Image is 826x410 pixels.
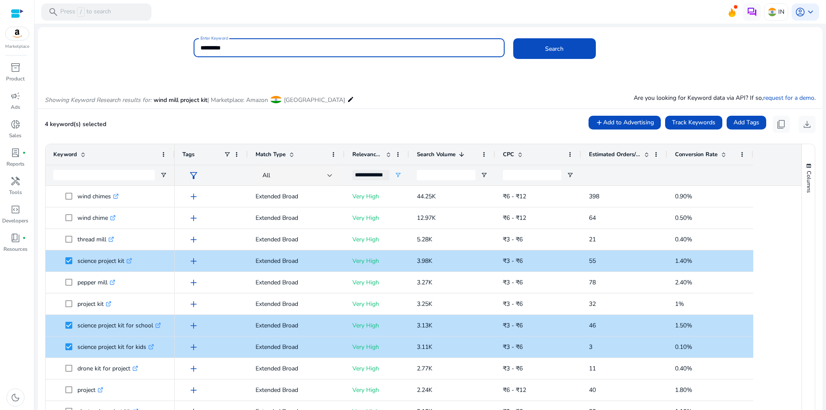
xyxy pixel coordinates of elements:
span: 3.13K [417,321,432,330]
p: science project kit for school [77,317,161,334]
span: Keyword [53,151,77,158]
span: ₹3 - ₹6 [503,278,523,287]
p: Very High [352,295,401,313]
mat-icon: add [595,119,603,126]
p: Extended Broad [256,231,337,248]
span: wind mill project kit [154,96,207,104]
span: ₹3 - ₹6 [503,343,523,351]
span: Estimated Orders/Month [589,151,641,158]
p: Sales [9,132,22,139]
span: inventory_2 [10,62,21,73]
button: Open Filter Menu [395,172,401,179]
p: Very High [352,317,401,334]
i: Showing Keyword Research results for: [45,96,151,104]
span: ₹3 - ₹6 [503,300,523,308]
p: Very High [352,381,401,399]
span: Columns [805,171,813,193]
span: fiber_manual_record [22,151,26,154]
p: Press to search [60,7,111,17]
p: Extended Broad [256,338,337,356]
span: book_4 [10,233,21,243]
span: Add Tags [734,118,759,127]
p: Are you looking for Keyword data via API? If so, . [634,93,816,102]
span: 46 [589,321,596,330]
p: Reports [6,160,25,168]
span: 44.25K [417,192,436,200]
span: | Marketplace: Amazon [207,96,268,104]
span: add [188,191,199,202]
button: Search [513,38,596,59]
p: Marketplace [5,43,29,50]
span: add [188,256,199,266]
p: Extended Broad [256,209,337,227]
p: Very High [352,360,401,377]
span: 3 [589,343,592,351]
button: Add Tags [727,116,766,129]
input: CPC Filter Input [503,170,561,180]
span: 55 [589,257,596,265]
p: Very High [352,252,401,270]
span: [GEOGRAPHIC_DATA] [284,96,345,104]
p: Very High [352,209,401,227]
span: 4 keyword(s) selected [45,120,106,128]
span: add [188,342,199,352]
p: Extended Broad [256,274,337,291]
span: 1% [675,300,684,308]
span: filter_alt [188,170,199,181]
span: add [188,234,199,245]
span: add [188,299,199,309]
span: 21 [589,235,596,244]
span: dark_mode [10,392,21,403]
span: lab_profile [10,148,21,158]
span: add [188,321,199,331]
span: Relevance Score [352,151,382,158]
span: ₹3 - ₹6 [503,321,523,330]
span: add [188,385,199,395]
span: donut_small [10,119,21,129]
span: 0.40% [675,235,692,244]
span: keyboard_arrow_down [805,7,816,17]
span: 2.77K [417,364,432,373]
button: Open Filter Menu [567,172,573,179]
p: Extended Broad [256,360,337,377]
a: request for a demo [763,94,814,102]
p: wind chimes [77,188,119,205]
p: science project kit for kids [77,338,154,356]
span: Add to Advertising [603,118,654,127]
span: CPC [503,151,514,158]
p: Extended Broad [256,317,337,334]
img: in.svg [768,8,777,16]
input: Keyword Filter Input [53,170,155,180]
span: Conversion Rate [675,151,718,158]
span: 78 [589,278,596,287]
span: handyman [10,176,21,186]
mat-label: Enter Keyword [200,35,228,41]
span: fiber_manual_record [22,236,26,240]
span: 2.40% [675,278,692,287]
span: 0.90% [675,192,692,200]
span: content_copy [776,119,786,129]
span: add [188,364,199,374]
p: Resources [3,245,28,253]
span: Search [545,44,564,53]
p: project kit [77,295,111,313]
p: wind chime [77,209,116,227]
p: project [77,381,103,399]
span: Search Volume [417,151,456,158]
span: All [262,171,270,179]
span: 2.24K [417,386,432,394]
span: 5.28K [417,235,432,244]
span: 0.10% [675,343,692,351]
p: thread mill [77,231,114,248]
p: Extended Broad [256,252,337,270]
p: Very High [352,338,401,356]
span: 1.40% [675,257,692,265]
button: Open Filter Menu [481,172,487,179]
span: code_blocks [10,204,21,215]
span: ₹3 - ₹6 [503,235,523,244]
span: account_circle [795,7,805,17]
button: Open Filter Menu [160,172,167,179]
button: Track Keywords [665,116,722,129]
span: search [48,7,59,17]
span: 40 [589,386,596,394]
